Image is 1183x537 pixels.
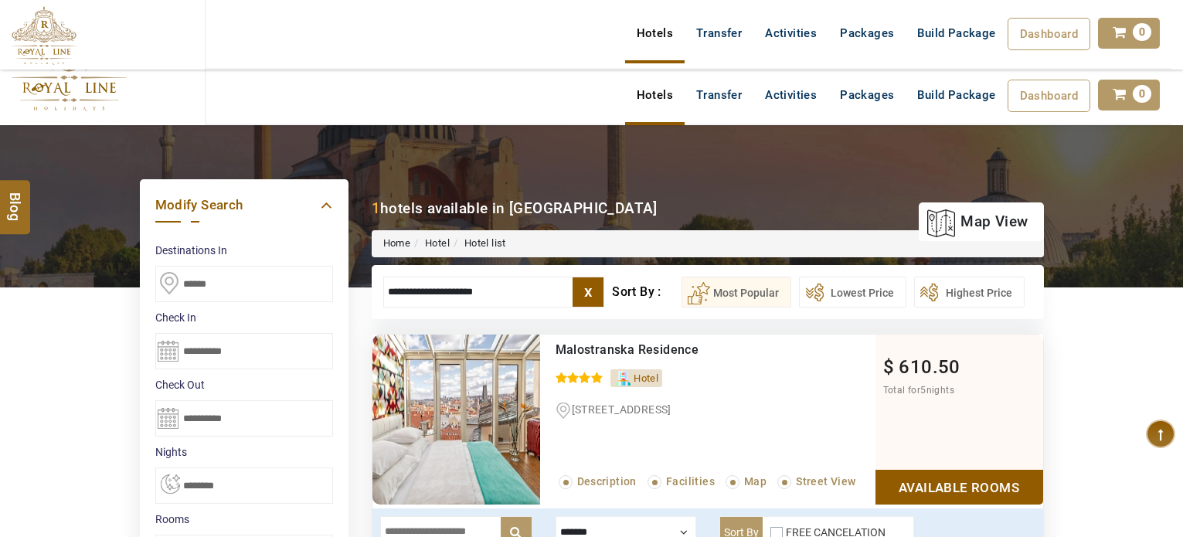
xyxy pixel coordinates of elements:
[926,205,1028,239] a: map view
[372,335,540,505] img: 1yfLm4vs_f466d133d2fed0cc7f8700e774acff4a.jpeg
[155,377,333,393] label: Check Out
[883,385,954,396] span: Total for nights
[155,512,333,527] label: Rooms
[799,277,906,308] button: Lowest Price
[920,385,926,396] span: 5
[556,342,811,358] div: Malostranska Residence
[372,199,380,217] b: 1
[572,403,671,416] span: [STREET_ADDRESS]
[906,18,1007,49] a: Build Package
[634,372,658,384] span: Hotel
[577,475,637,488] span: Description
[828,18,906,49] a: Packages
[753,18,828,49] a: Activities
[1020,27,1079,41] span: Dashboard
[450,236,506,251] li: Hotel list
[155,310,333,325] label: Check In
[1087,440,1183,514] iframe: chat widget
[875,470,1043,505] a: Show Rooms
[155,444,333,460] label: nights
[383,237,411,249] a: Home
[372,198,658,219] div: hotels available in [GEOGRAPHIC_DATA]
[155,195,333,216] a: Modify Search
[1098,18,1160,49] a: 0
[5,192,25,206] span: Blog
[796,475,855,488] span: Street View
[155,243,333,258] label: Destinations In
[425,237,450,249] a: Hotel
[666,475,715,488] span: Facilities
[556,342,699,357] a: Malostranska Residence
[899,356,960,378] span: 610.50
[685,18,753,49] a: Transfer
[12,6,76,65] img: The Royal Line Holidays
[744,475,767,488] span: Map
[1133,23,1151,41] span: 0
[612,277,681,308] div: Sort By :
[883,356,894,378] span: $
[914,277,1025,308] button: Highest Price
[573,277,603,307] label: x
[682,277,791,308] button: Most Popular
[625,18,685,49] a: Hotels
